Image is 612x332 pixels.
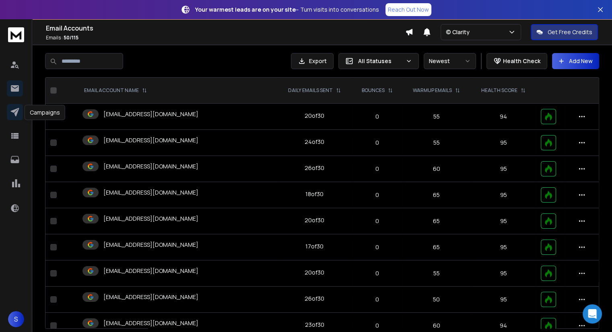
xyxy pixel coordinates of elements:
div: 20 of 30 [305,216,324,224]
td: 50 [402,287,471,313]
div: 26 of 30 [305,295,324,303]
p: [EMAIL_ADDRESS][DOMAIN_NAME] [103,215,198,223]
p: Reach Out Now [388,6,429,14]
div: Campaigns [25,105,65,120]
p: [EMAIL_ADDRESS][DOMAIN_NAME] [103,241,198,249]
td: 95 [471,208,536,234]
strong: Your warmest leads are on your site [195,6,296,13]
p: 0 [357,191,398,199]
h1: Email Accounts [46,23,405,33]
td: 55 [402,130,471,156]
p: 0 [357,269,398,277]
button: Add New [552,53,599,69]
button: Newest [424,53,476,69]
button: Health Check [486,53,547,69]
div: 18 of 30 [305,190,324,198]
p: 0 [357,322,398,330]
div: Open Intercom Messenger [583,304,602,324]
td: 95 [471,182,536,208]
div: 17 of 30 [305,242,324,250]
td: 95 [471,156,536,182]
td: 95 [471,287,536,313]
p: BOUNCES [362,87,385,94]
p: 0 [357,295,398,303]
p: DAILY EMAILS SENT [288,87,333,94]
div: 26 of 30 [305,164,324,172]
td: 65 [402,208,471,234]
div: 23 of 30 [305,321,324,329]
p: WARMUP EMAILS [413,87,452,94]
p: [EMAIL_ADDRESS][DOMAIN_NAME] [103,267,198,275]
p: 0 [357,139,398,147]
a: Reach Out Now [385,3,431,16]
p: [EMAIL_ADDRESS][DOMAIN_NAME] [103,319,198,327]
td: 65 [402,182,471,208]
td: 65 [402,234,471,260]
p: [EMAIL_ADDRESS][DOMAIN_NAME] [103,110,198,118]
p: [EMAIL_ADDRESS][DOMAIN_NAME] [103,293,198,301]
td: 55 [402,104,471,130]
div: 24 of 30 [305,138,324,146]
p: HEALTH SCORE [481,87,517,94]
img: logo [8,27,24,42]
p: 0 [357,217,398,225]
div: 20 of 30 [305,268,324,277]
p: [EMAIL_ADDRESS][DOMAIN_NAME] [103,189,198,197]
td: 95 [471,130,536,156]
button: Get Free Credits [531,24,598,40]
p: – Turn visits into conversations [195,6,379,14]
span: 50 / 115 [64,34,78,41]
button: S [8,311,24,327]
p: All Statuses [358,57,402,65]
p: Health Check [503,57,540,65]
button: Export [291,53,334,69]
div: EMAIL ACCOUNT NAME [84,87,147,94]
p: 0 [357,113,398,121]
td: 95 [471,260,536,287]
td: 95 [471,234,536,260]
p: Get Free Credits [548,28,592,36]
p: Emails : [46,35,405,41]
p: [EMAIL_ADDRESS][DOMAIN_NAME] [103,162,198,170]
div: 20 of 30 [305,112,324,120]
td: 55 [402,260,471,287]
p: © Clarity [446,28,473,36]
p: [EMAIL_ADDRESS][DOMAIN_NAME] [103,136,198,144]
p: 0 [357,243,398,251]
p: 0 [357,165,398,173]
td: 94 [471,104,536,130]
td: 60 [402,156,471,182]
